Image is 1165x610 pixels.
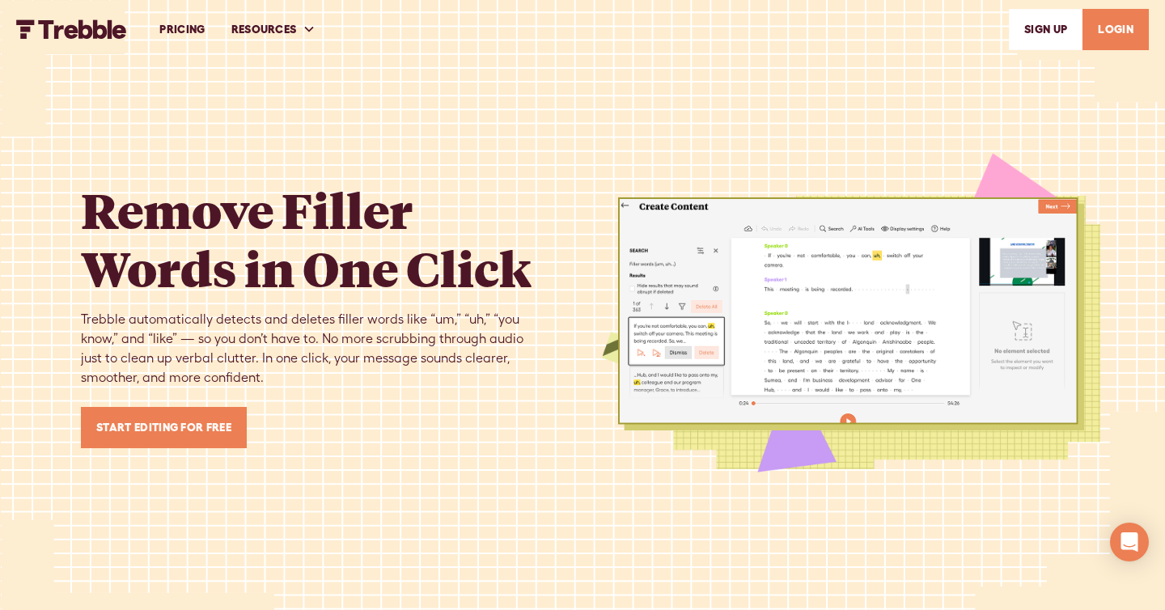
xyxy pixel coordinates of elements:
[81,310,547,388] div: Trebble automatically detects and deletes filler words like “um,” “uh,” “you know,” and “like” — ...
[218,2,329,57] div: RESOURCES
[16,19,127,39] img: Trebble FM Logo
[81,180,547,297] h1: Remove Filler Words in One Click
[146,2,218,57] a: PRICING
[1082,9,1149,50] a: LOGIN
[1110,523,1149,561] div: Open Intercom Messenger
[81,407,247,448] a: Start Editing for Free
[1009,9,1082,50] a: SIGn UP
[231,21,297,38] div: RESOURCES
[16,19,127,39] a: home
